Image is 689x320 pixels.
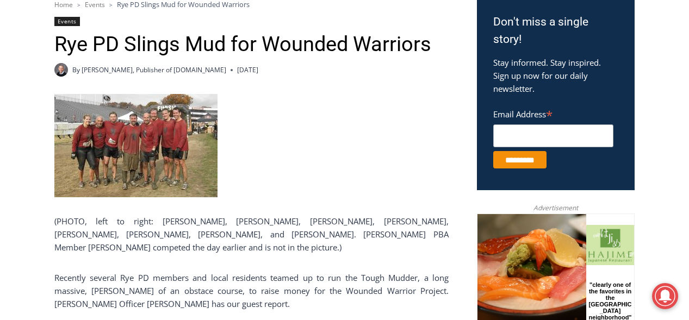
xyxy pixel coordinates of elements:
p: (PHOTO, left to right: [PERSON_NAME], [PERSON_NAME], [PERSON_NAME], [PERSON_NAME], [PERSON_NAME],... [54,215,449,254]
p: Stay informed. Stay inspired. Sign up now for our daily newsletter. [493,56,618,95]
time: [DATE] [237,65,258,75]
a: Intern @ [DOMAIN_NAME] [262,105,527,135]
span: Advertisement [523,203,589,213]
a: Open Tues. - Sun. [PHONE_NUMBER] [1,109,109,135]
span: By [72,65,80,75]
div: "clearly one of the favorites in the [GEOGRAPHIC_DATA] neighborhood" [111,68,154,130]
span: > [77,1,80,9]
a: Events [54,17,80,26]
div: "The first chef I interviewed talked about coming to [GEOGRAPHIC_DATA] from [GEOGRAPHIC_DATA] in ... [275,1,514,105]
h1: Rye PD Slings Mud for Wounded Warriors [54,32,449,57]
span: Intern @ [DOMAIN_NAME] [284,108,504,133]
img: Mudder01group [54,94,218,197]
p: Recently several Rye PD members and local residents teamed up to run the Tough Mudder, a long mas... [54,271,449,310]
span: Open Tues. - Sun. [PHONE_NUMBER] [3,112,107,153]
h3: Don't miss a single story! [493,14,618,48]
a: [PERSON_NAME], Publisher of [DOMAIN_NAME] [82,65,226,74]
label: Email Address [493,103,613,123]
a: Author image [54,63,68,77]
span: > [109,1,113,9]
